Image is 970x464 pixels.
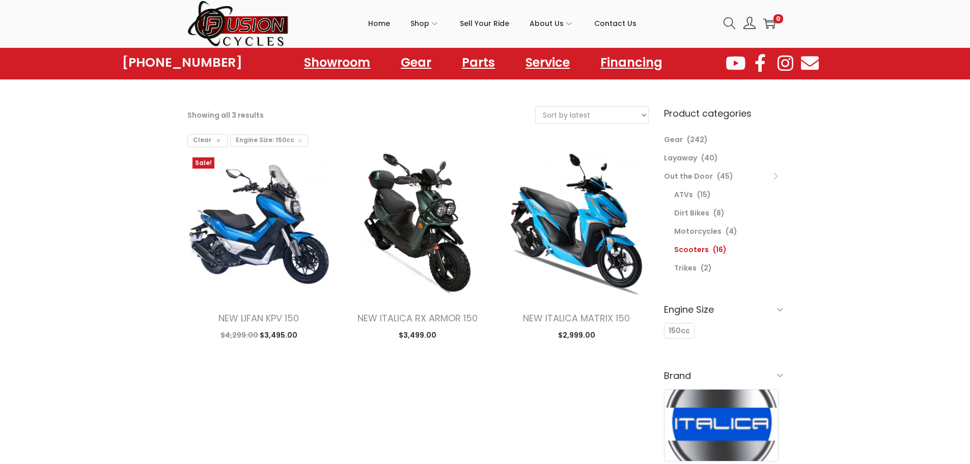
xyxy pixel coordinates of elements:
[664,390,779,461] img: Italica Motors
[289,1,716,46] nav: Primary navigation
[669,325,690,336] span: 150cc
[763,17,775,30] a: 0
[220,330,225,340] span: $
[399,330,403,340] span: $
[460,11,509,36] span: Sell Your Ride
[701,263,712,273] span: (2)
[530,11,564,36] span: About Us
[590,51,673,74] a: Financing
[452,51,505,74] a: Parts
[294,51,673,74] nav: Menu
[664,153,697,163] a: Layaway
[674,263,697,273] a: Trikes
[674,226,722,236] a: Motorcycles
[530,1,574,46] a: About Us
[664,134,683,145] a: Gear
[697,189,711,200] span: (15)
[187,108,264,122] p: Showing all 3 results
[260,330,297,340] span: 3,495.00
[594,1,636,46] a: Contact Us
[218,312,299,324] a: NEW LIFAN KPV 150
[664,364,783,388] h6: Brand
[674,244,709,255] a: Scooters
[399,330,436,340] span: 3,499.00
[220,330,258,340] span: 4,299.00
[187,134,228,147] span: Clear
[536,107,648,123] select: Shop order
[230,134,308,147] span: Engine Size: 150cc
[294,51,380,74] a: Showroom
[713,208,725,218] span: (8)
[674,189,693,200] a: ATVs
[664,297,783,321] h6: Engine Size
[515,51,580,74] a: Service
[717,171,733,181] span: (45)
[701,153,718,163] span: (40)
[674,208,709,218] a: Dirt Bikes
[594,11,636,36] span: Contact Us
[410,11,429,36] span: Shop
[122,56,242,70] a: [PHONE_NUMBER]
[523,312,630,324] a: NEW ITALICA MATRIX 150
[687,134,708,145] span: (242)
[558,330,595,340] span: 2,999.00
[664,106,783,120] h6: Product categories
[357,312,478,324] a: NEW ITALICA RX ARMOR 150
[460,1,509,46] a: Sell Your Ride
[558,330,563,340] span: $
[368,1,390,46] a: Home
[410,1,439,46] a: Shop
[368,11,390,36] span: Home
[391,51,441,74] a: Gear
[713,244,727,255] span: (16)
[664,171,713,181] a: Out the Door
[726,226,737,236] span: (4)
[260,330,264,340] span: $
